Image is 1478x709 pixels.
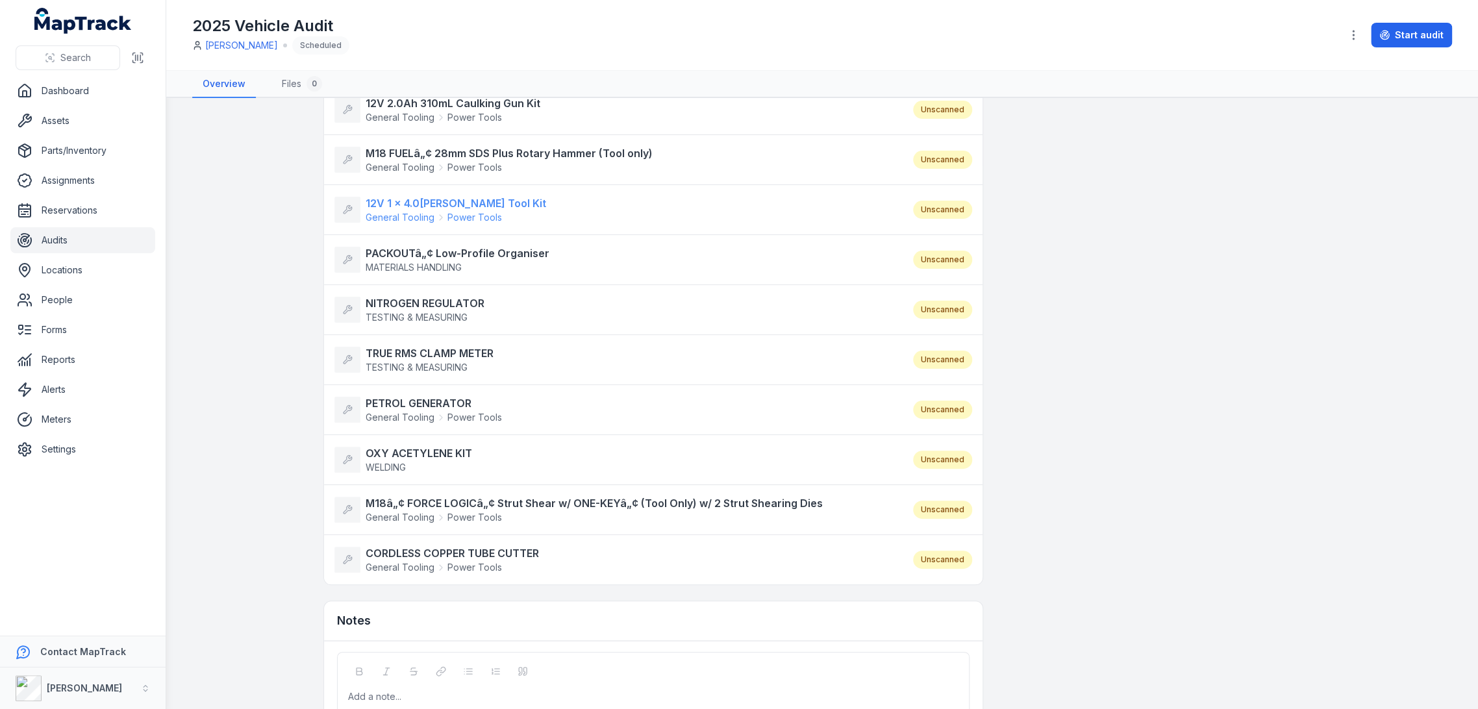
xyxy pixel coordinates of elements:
[366,111,434,124] span: General Tooling
[10,257,155,283] a: Locations
[913,101,972,119] div: Unscanned
[447,211,502,224] span: Power Tools
[447,511,502,524] span: Power Tools
[192,71,256,98] a: Overview
[10,227,155,253] a: Audits
[34,8,132,34] a: MapTrack
[366,362,468,373] span: TESTING & MEASURING
[366,445,472,461] strong: OXY ACETYLENE KIT
[334,345,900,374] a: TRUE RMS CLAMP METERTESTING & MEASURING
[10,138,155,164] a: Parts/Inventory
[10,287,155,313] a: People
[334,445,900,474] a: OXY ACETYLENE KITWELDING
[47,682,122,693] strong: [PERSON_NAME]
[10,436,155,462] a: Settings
[366,161,434,174] span: General Tooling
[913,151,972,169] div: Unscanned
[334,395,900,424] a: PETROL GENERATORGeneral ToolingPower Tools
[366,195,546,211] strong: 12V 1 x 4.0[PERSON_NAME] Tool Kit
[192,16,349,36] h1: 2025 Vehicle Audit
[205,39,278,52] a: [PERSON_NAME]
[334,145,900,174] a: M18 FUELâ„¢ 28mm SDS Plus Rotary Hammer (Tool only)General ToolingPower Tools
[366,312,468,323] span: TESTING & MEASURING
[307,76,322,92] div: 0
[913,551,972,569] div: Unscanned
[913,501,972,519] div: Unscanned
[447,161,502,174] span: Power Tools
[10,108,155,134] a: Assets
[10,347,155,373] a: Reports
[337,612,371,630] h3: Notes
[366,245,549,261] strong: PACKOUTâ„¢ Low-Profile Organiser
[366,462,406,473] span: WELDING
[447,411,502,424] span: Power Tools
[334,245,900,274] a: PACKOUTâ„¢ Low-Profile OrganiserMATERIALS HANDLING
[366,411,434,424] span: General Tooling
[60,51,91,64] span: Search
[913,201,972,219] div: Unscanned
[366,511,434,524] span: General Tooling
[913,251,972,269] div: Unscanned
[366,395,502,411] strong: PETROL GENERATOR
[10,168,155,193] a: Assignments
[10,406,155,432] a: Meters
[447,561,502,574] span: Power Tools
[913,351,972,369] div: Unscanned
[10,78,155,104] a: Dashboard
[10,377,155,403] a: Alerts
[366,561,434,574] span: General Tooling
[913,301,972,319] div: Unscanned
[292,36,349,55] div: Scheduled
[366,495,823,511] strong: M18â„¢ FORCE LOGICâ„¢ Strut Shear w/ ONE-KEYâ„¢ (Tool Only) w/ 2 Strut Shearing Dies
[334,545,900,574] a: CORDLESS COPPER TUBE CUTTERGeneral ToolingPower Tools
[334,195,900,224] a: 12V 1 x 4.0[PERSON_NAME] Tool KitGeneral ToolingPower Tools
[366,295,484,311] strong: NITROGEN REGULATOR
[366,145,653,161] strong: M18 FUELâ„¢ 28mm SDS Plus Rotary Hammer (Tool only)
[913,401,972,419] div: Unscanned
[40,646,126,657] strong: Contact MapTrack
[10,197,155,223] a: Reservations
[913,451,972,469] div: Unscanned
[366,95,540,111] strong: 12V 2.0Ah 310mL Caulking Gun Kit
[366,211,434,224] span: General Tooling
[366,545,539,561] strong: CORDLESS COPPER TUBE CUTTER
[10,317,155,343] a: Forms
[16,45,120,70] button: Search
[1371,23,1452,47] button: Start audit
[447,111,502,124] span: Power Tools
[334,295,900,324] a: NITROGEN REGULATORTESTING & MEASURING
[334,95,900,124] a: 12V 2.0Ah 310mL Caulking Gun KitGeneral ToolingPower Tools
[271,71,332,98] a: Files0
[366,345,494,361] strong: TRUE RMS CLAMP METER
[366,262,462,273] span: MATERIALS HANDLING
[334,495,900,524] a: M18â„¢ FORCE LOGICâ„¢ Strut Shear w/ ONE-KEYâ„¢ (Tool Only) w/ 2 Strut Shearing DiesGeneral Tooli...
